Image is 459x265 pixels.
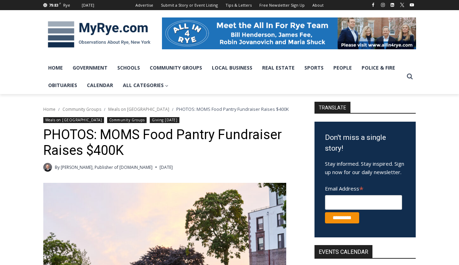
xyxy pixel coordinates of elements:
span: By [55,164,60,171]
a: Giving [DATE] [150,117,180,123]
a: Meals on [GEOGRAPHIC_DATA] [108,106,169,112]
a: Real Estate [257,59,299,77]
nav: Primary Navigation [43,59,404,94]
a: Linkedin [388,1,397,9]
strong: TRANSLATE [314,102,350,113]
h1: PHOTOS: MOMS Food Pantry Fundraiser Raises $400K [43,127,296,159]
a: [PERSON_NAME], Publisher of [DOMAIN_NAME] [61,164,153,170]
span: 79.83 [49,2,58,8]
span: / [172,107,173,112]
a: Calendar [82,77,118,94]
span: / [58,107,60,112]
div: [DATE] [82,2,94,8]
a: Police & Fire [357,59,400,77]
a: People [328,59,357,77]
a: Home [43,59,68,77]
a: Community Groups [62,106,101,112]
a: Government [68,59,112,77]
img: All in for Rye [162,17,416,49]
img: MyRye.com [43,16,155,53]
a: Community Groups [107,117,147,123]
label: Email Address [325,181,402,194]
div: Rye [63,2,70,8]
span: / [104,107,105,112]
a: All Categories [118,77,173,94]
a: Author image [43,163,52,172]
a: Facebook [369,1,377,9]
h2: Events Calendar [314,245,372,258]
a: Instagram [379,1,387,9]
time: [DATE] [160,164,173,171]
a: Local Business [207,59,257,77]
a: YouTube [408,1,416,9]
a: Home [43,106,55,112]
a: Meals on [GEOGRAPHIC_DATA] [43,117,104,123]
span: All Categories [123,81,169,89]
span: PHOTOS: MOMS Food Pantry Fundraiser Raises $400K [176,106,289,112]
span: F [59,1,61,5]
a: Schools [112,59,145,77]
h3: Don't miss a single story! [325,132,405,154]
p: Stay informed. Stay inspired. Sign up now for our daily newsletter. [325,159,405,176]
a: Obituaries [43,77,82,94]
nav: Breadcrumbs [43,106,296,113]
a: Community Groups [145,59,207,77]
button: View Search Form [404,70,416,83]
a: X [398,1,406,9]
a: Sports [299,59,328,77]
